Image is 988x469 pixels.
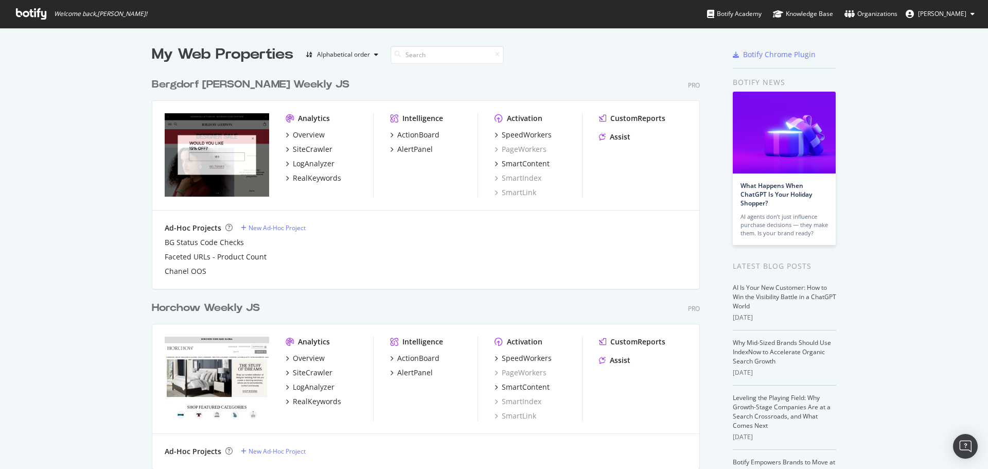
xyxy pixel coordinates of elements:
[495,187,536,198] a: SmartLink
[286,353,325,363] a: Overview
[599,337,665,347] a: CustomReports
[286,173,341,183] a: RealKeywords
[286,368,332,378] a: SiteCrawler
[733,432,836,442] div: [DATE]
[495,396,541,407] a: SmartIndex
[495,144,546,154] a: PageWorkers
[54,10,147,18] span: Welcome back, [PERSON_NAME] !
[733,92,836,173] img: What Happens When ChatGPT Is Your Holiday Shopper?
[298,113,330,124] div: Analytics
[293,173,341,183] div: RealKeywords
[733,283,836,310] a: AI Is Your New Customer: How to Win the Visibility Battle in a ChatGPT World
[743,49,816,60] div: Botify Chrome Plugin
[165,223,221,233] div: Ad-Hoc Projects
[286,396,341,407] a: RealKeywords
[249,447,306,456] div: New Ad-Hoc Project
[495,130,552,140] a: SpeedWorkers
[897,6,983,22] button: [PERSON_NAME]
[507,337,542,347] div: Activation
[241,447,306,456] a: New Ad-Hoc Project
[495,411,536,421] div: SmartLink
[610,355,630,366] div: Assist
[495,159,550,169] a: SmartContent
[293,144,332,154] div: SiteCrawler
[165,266,206,276] a: Chanel OOS
[507,113,542,124] div: Activation
[390,368,433,378] a: AlertPanel
[293,396,341,407] div: RealKeywords
[165,237,244,248] a: BG Status Code Checks
[165,252,267,262] a: Faceted URLs - Product Count
[286,144,332,154] a: SiteCrawler
[733,393,831,430] a: Leveling the Playing Field: Why Growth-Stage Companies Are at a Search Crossroads, and What Comes...
[502,382,550,392] div: SmartContent
[390,144,433,154] a: AlertPanel
[844,9,897,19] div: Organizations
[402,337,443,347] div: Intelligence
[502,353,552,363] div: SpeedWorkers
[165,446,221,457] div: Ad-Hoc Projects
[302,46,382,63] button: Alphabetical order
[733,77,836,88] div: Botify news
[495,382,550,392] a: SmartContent
[733,368,836,377] div: [DATE]
[733,49,816,60] a: Botify Chrome Plugin
[688,81,700,90] div: Pro
[733,260,836,272] div: Latest Blog Posts
[286,159,334,169] a: LogAnalyzer
[397,353,439,363] div: ActionBoard
[152,77,354,92] a: Bergdorf [PERSON_NAME] Weekly JS
[599,132,630,142] a: Assist
[733,313,836,322] div: [DATE]
[502,159,550,169] div: SmartContent
[249,223,306,232] div: New Ad-Hoc Project
[773,9,833,19] div: Knowledge Base
[293,382,334,392] div: LogAnalyzer
[733,338,831,366] a: Why Mid-Sized Brands Should Use IndexNow to Accelerate Organic Search Growth
[918,9,966,18] span: Carol Augustyni
[293,368,332,378] div: SiteCrawler
[293,159,334,169] div: LogAnalyzer
[165,113,269,197] img: bergdorfgoodman.com
[688,304,700,313] div: Pro
[740,181,812,207] a: What Happens When ChatGPT Is Your Holiday Shopper?
[495,353,552,363] a: SpeedWorkers
[165,337,269,420] img: horchow.com
[152,77,349,92] div: Bergdorf [PERSON_NAME] Weekly JS
[495,368,546,378] a: PageWorkers
[495,173,541,183] a: SmartIndex
[298,337,330,347] div: Analytics
[397,144,433,154] div: AlertPanel
[152,301,264,316] a: Horchow Weekly JS
[390,130,439,140] a: ActionBoard
[610,113,665,124] div: CustomReports
[402,113,443,124] div: Intelligence
[152,44,293,65] div: My Web Properties
[293,130,325,140] div: Overview
[707,9,762,19] div: Botify Academy
[152,301,260,316] div: Horchow Weekly JS
[397,130,439,140] div: ActionBoard
[610,337,665,347] div: CustomReports
[293,353,325,363] div: Overview
[610,132,630,142] div: Assist
[599,113,665,124] a: CustomReports
[740,213,828,237] div: AI agents don’t just influence purchase decisions — they make them. Is your brand ready?
[599,355,630,366] a: Assist
[397,368,433,378] div: AlertPanel
[390,353,439,363] a: ActionBoard
[502,130,552,140] div: SpeedWorkers
[286,382,334,392] a: LogAnalyzer
[241,223,306,232] a: New Ad-Hoc Project
[391,46,504,64] input: Search
[953,434,978,459] div: Open Intercom Messenger
[317,51,370,58] div: Alphabetical order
